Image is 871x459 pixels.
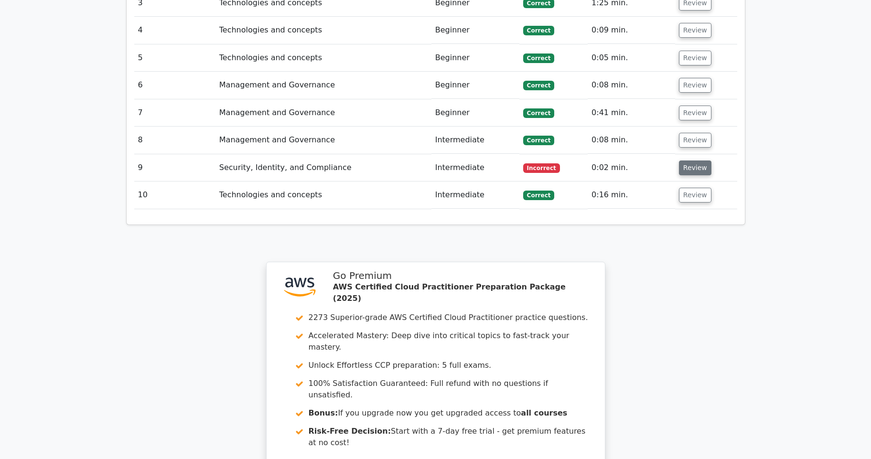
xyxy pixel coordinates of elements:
button: Review [679,78,711,93]
td: Technologies and concepts [215,17,431,44]
td: Beginner [431,44,519,72]
td: Management and Governance [215,99,431,127]
button: Review [679,51,711,65]
button: Review [679,188,711,203]
td: 0:08 min. [588,127,675,154]
td: 7 [134,99,215,127]
td: 8 [134,127,215,154]
span: Correct [523,108,554,118]
span: Correct [523,53,554,63]
td: Technologies and concepts [215,181,431,209]
td: Beginner [431,99,519,127]
button: Review [679,23,711,38]
span: Correct [523,26,554,35]
td: Security, Identity, and Compliance [215,154,431,181]
td: Intermediate [431,127,519,154]
button: Review [679,106,711,120]
td: 0:05 min. [588,44,675,72]
td: 0:16 min. [588,181,675,209]
span: Correct [523,136,554,145]
td: 5 [134,44,215,72]
td: 10 [134,181,215,209]
td: 0:08 min. [588,72,675,99]
td: Intermediate [431,181,519,209]
span: Incorrect [523,163,560,173]
td: 0:41 min. [588,99,675,127]
td: Technologies and concepts [215,44,431,72]
td: 0:09 min. [588,17,675,44]
td: Beginner [431,17,519,44]
span: Correct [523,81,554,90]
button: Review [679,160,711,175]
td: 0:02 min. [588,154,675,181]
td: Management and Governance [215,127,431,154]
button: Review [679,133,711,148]
td: 4 [134,17,215,44]
td: Management and Governance [215,72,431,99]
td: Beginner [431,72,519,99]
td: 9 [134,154,215,181]
td: Intermediate [431,154,519,181]
td: 6 [134,72,215,99]
span: Correct [523,191,554,200]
